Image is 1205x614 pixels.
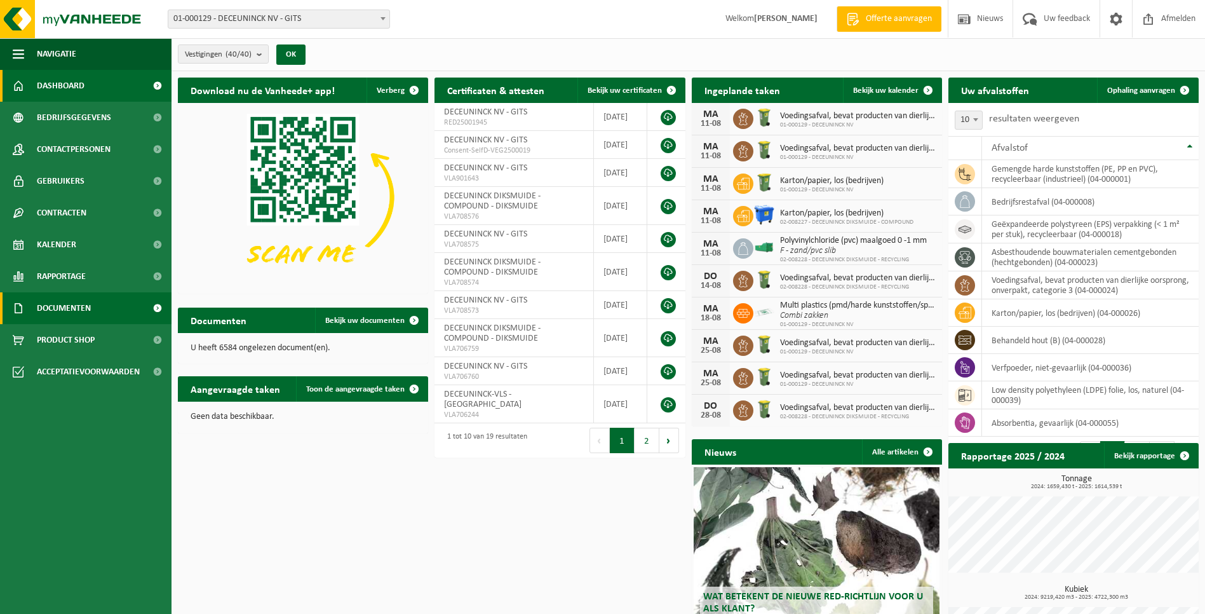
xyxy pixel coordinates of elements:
span: Bekijk uw documenten [325,317,405,325]
span: DECEUNINCK NV - GITS [444,107,527,117]
span: Karton/papier, los (bedrijven) [780,176,884,186]
a: Offerte aanvragen [837,6,941,32]
div: MA [698,109,724,119]
div: 14-08 [698,282,724,290]
td: geëxpandeerde polystyreen (EPS) verpakking (< 1 m² per stuk), recycleerbaar (04-000018) [982,215,1199,243]
span: Polyvinylchloride (pvc) maalgoed 0 -1 mm [780,236,927,246]
td: [DATE] [594,187,647,225]
td: asbesthoudende bouwmaterialen cementgebonden (hechtgebonden) (04-000023) [982,243,1199,271]
span: DECEUNINCK NV - GITS [444,362,527,371]
span: DECEUNINCK NV - GITS [444,229,527,239]
div: 11-08 [698,152,724,161]
h3: Kubiek [955,585,1199,601]
span: Wat betekent de nieuwe RED-richtlijn voor u als klant? [703,592,923,614]
span: Karton/papier, los (bedrijven) [780,208,913,219]
img: WB-0140-HPE-GN-50 [753,399,775,420]
span: Bekijk uw kalender [853,86,919,95]
h2: Uw afvalstoffen [948,78,1042,102]
label: resultaten weergeven [989,114,1079,124]
span: Ophaling aanvragen [1107,86,1175,95]
div: 11-08 [698,184,724,193]
span: 01-000129 - DECEUNINCK NV [780,348,936,356]
span: VLA708575 [444,240,584,250]
span: DECEUNINCK DIKSMUIDE - COMPOUND - DIKSMUIDE [444,191,541,211]
span: 01-000129 - DECEUNINCK NV [780,121,936,129]
td: low density polyethyleen (LDPE) folie, los, naturel (04-000039) [982,381,1199,409]
span: Afvalstof [992,143,1028,153]
td: [DATE] [594,253,647,291]
span: 01-000129 - DECEUNINCK NV [780,321,936,329]
h2: Download nu de Vanheede+ app! [178,78,347,102]
span: 10 [955,111,983,130]
h2: Certificaten & attesten [434,78,557,102]
span: Consent-SelfD-VEG2500019 [444,146,584,156]
td: gemengde harde kunststoffen (PE, PP en PVC), recycleerbaar (industrieel) (04-000001) [982,160,1199,188]
span: RED25001945 [444,118,584,128]
button: Verberg [367,78,427,103]
strong: [PERSON_NAME] [754,14,818,24]
button: Next [659,428,679,453]
span: 02-008228 - DECEUNINCK DIKSMUIDE - RECYCLING [780,283,936,291]
span: Rapportage [37,261,86,292]
div: 11-08 [698,119,724,128]
img: WB-0140-HPE-GN-50 [753,334,775,355]
td: [DATE] [594,131,647,159]
img: Download de VHEPlus App [178,103,428,291]
h3: Tonnage [955,475,1199,490]
td: [DATE] [594,319,647,357]
span: 10 [955,111,982,129]
span: DECEUNINCK NV - GITS [444,135,527,145]
h2: Nieuws [692,439,749,464]
span: Acceptatievoorwaarden [37,356,140,388]
img: WB-0140-HPE-GN-50 [753,366,775,388]
span: Bekijk uw certificaten [588,86,662,95]
span: Documenten [37,292,91,324]
td: verfpoeder, niet-gevaarlijk (04-000036) [982,354,1199,381]
span: VLA708574 [444,278,584,288]
img: WB-0240-HPE-GN-50 [753,172,775,193]
span: Voedingsafval, bevat producten van dierlijke oorsprong, onverpakt, categorie 3 [780,144,936,154]
img: WB-1100-HPE-BE-01 [753,204,775,226]
h2: Aangevraagde taken [178,376,293,401]
div: MA [698,239,724,249]
img: LP-SK-00500-LPE-16 [753,301,775,323]
td: karton/papier, los (bedrijven) (04-000026) [982,299,1199,327]
span: Gebruikers [37,165,84,197]
span: Multi plastics (pmd/harde kunststoffen/spanbanden/eps/folie naturel/folie gemeng... [780,301,936,311]
span: 01-000129 - DECEUNINCK NV - GITS [168,10,389,28]
div: MA [698,304,724,314]
i: Combi zakken [780,311,828,320]
span: DECEUNINCK-VLS - [GEOGRAPHIC_DATA] [444,390,522,409]
span: Voedingsafval, bevat producten van dierlijke oorsprong, onverpakt, categorie 3 [780,338,936,348]
p: U heeft 6584 ongelezen document(en). [191,344,415,353]
h2: Rapportage 2025 / 2024 [948,443,1077,468]
td: voedingsafval, bevat producten van dierlijke oorsprong, onverpakt, categorie 3 (04-000024) [982,271,1199,299]
a: Bekijk uw documenten [315,308,427,333]
span: Verberg [377,86,405,95]
count: (40/40) [226,50,252,58]
td: [DATE] [594,225,647,253]
span: 01-000129 - DECEUNINCK NV [780,154,936,161]
td: [DATE] [594,291,647,319]
i: F - zand/pvc slib [780,246,836,256]
img: WB-0140-HPE-GN-50 [753,107,775,128]
img: WB-0140-HPE-GN-50 [753,139,775,161]
p: Geen data beschikbaar. [191,413,415,421]
div: MA [698,174,724,184]
button: Vestigingen(40/40) [178,44,269,64]
span: 02-008228 - DECEUNINCK DIKSMUIDE - RECYCLING [780,256,927,264]
span: VLA708573 [444,306,584,316]
span: Navigatie [37,38,76,70]
div: MA [698,336,724,346]
span: 01-000129 - DECEUNINCK NV - GITS [168,10,390,29]
div: 11-08 [698,217,724,226]
div: 18-08 [698,314,724,323]
span: Offerte aanvragen [863,13,935,25]
td: [DATE] [594,385,647,423]
span: 01-000129 - DECEUNINCK NV [780,186,884,194]
a: Ophaling aanvragen [1097,78,1197,103]
span: Bedrijfsgegevens [37,102,111,133]
td: [DATE] [594,159,647,187]
button: OK [276,44,306,65]
div: DO [698,271,724,282]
